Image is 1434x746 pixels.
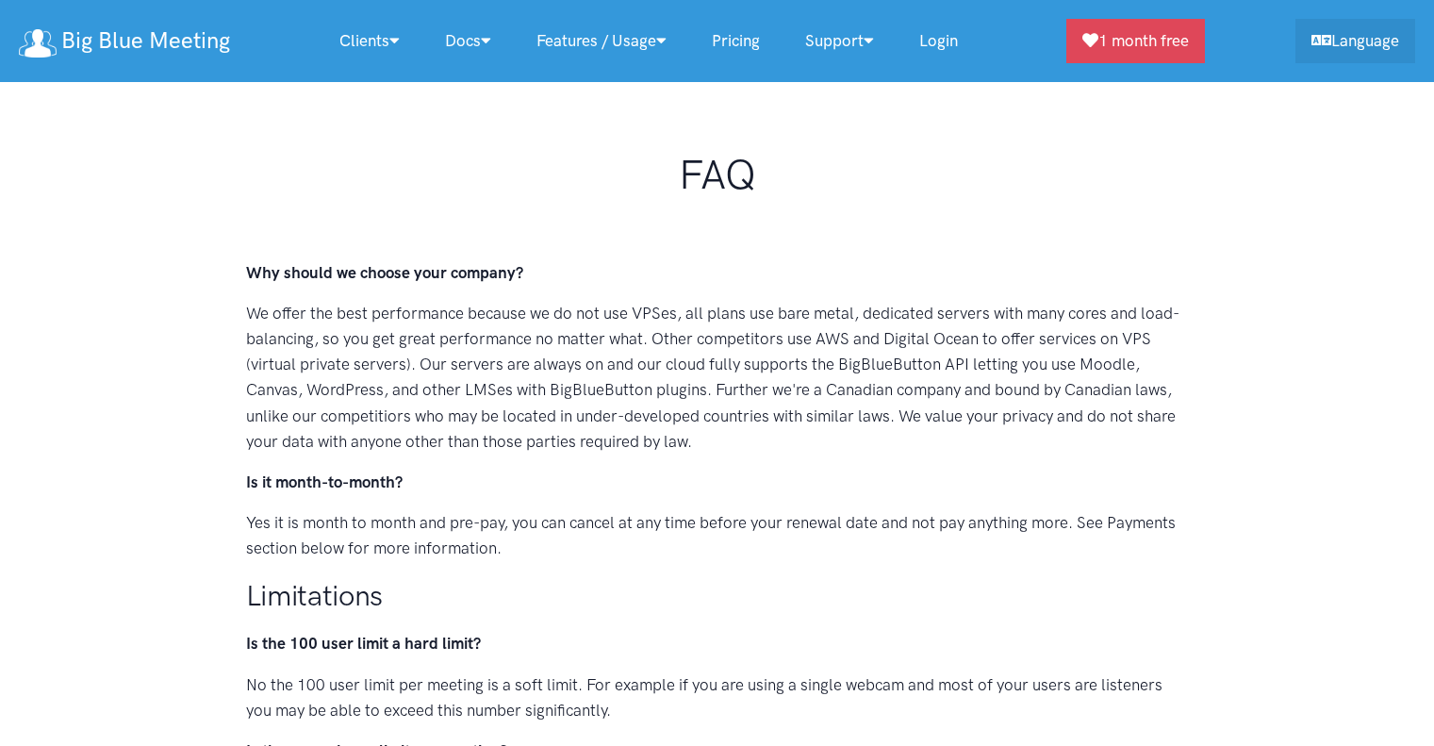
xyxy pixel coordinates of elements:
[246,672,1189,723] p: No the 100 user limit per meeting is a soft limit. For example if you are using a single webcam a...
[1295,19,1415,63] a: Language
[246,576,1189,616] h2: Limitations
[514,21,689,61] a: Features / Usage
[897,21,981,61] a: Login
[1066,19,1205,63] a: 1 month free
[19,29,57,58] img: logo
[689,21,783,61] a: Pricing
[246,634,481,653] strong: Is the 100 user limit a hard limit?
[246,472,403,491] strong: Is it month-to-month?
[246,151,1189,200] h1: FAQ
[246,301,1189,455] p: We offer the best performance because we do not use VPSes, all plans use bare metal, dedicated se...
[19,21,230,61] a: Big Blue Meeting
[783,21,897,61] a: Support
[317,21,422,61] a: Clients
[246,263,523,282] strong: Why should we choose your company?
[246,510,1189,561] p: Yes it is month to month and pre-pay, you can cancel at any time before your renewal date and not...
[422,21,514,61] a: Docs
